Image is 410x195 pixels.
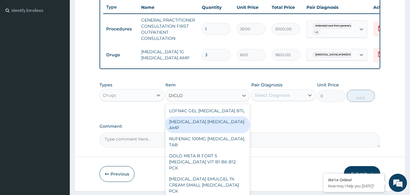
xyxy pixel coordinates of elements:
button: Previous [100,166,134,182]
div: DOLO META B FORT S [MEDICAL_DATA] VIT B1 B6 B12 PCK [165,150,250,173]
span: + 1 [312,30,321,36]
span: [MEDICAL_DATA] of [MEDICAL_DATA] [312,52,367,58]
div: Drugs [103,92,116,98]
th: Name [138,1,199,13]
th: Type [103,2,138,13]
div: LOFNAC GEL [MEDICAL_DATA] BTL [165,105,250,116]
td: [MEDICAL_DATA] 1G [MEDICAL_DATA] AMP [138,46,199,64]
label: Types [100,82,112,88]
div: Minimize live chat window [100,3,114,18]
div: [MEDICAL_DATA] [MEDICAL_DATA] AMP [165,116,250,133]
th: Unit Price [234,1,269,13]
td: Drugs [103,49,138,61]
div: We're Online! [328,177,380,183]
label: Unit Price [317,82,339,88]
label: Item [165,82,176,88]
th: Pair Diagnosis [303,1,370,13]
textarea: Type your message and hit 'Enter' [3,130,116,151]
label: Pair Diagnosis [251,82,283,88]
td: GENERAL PRACTITIONER CONSULTATION FIRST OUTPATIENT CONSULTATION [138,14,199,44]
th: Quantity [199,1,234,13]
span: Antenatal care from general pr... [312,23,357,29]
img: d_794563401_company_1708531726252_794563401 [11,30,25,46]
label: Comment [100,124,381,129]
button: Submit [344,166,380,182]
div: NUFENAC 100MG [MEDICAL_DATA] TAB [165,133,250,150]
td: Procedures [103,23,138,35]
th: Total Price [269,1,303,13]
span: We're online! [35,59,84,120]
div: Select Diagnosis [255,92,290,98]
div: Chat with us now [32,34,102,42]
th: Actions [370,1,401,13]
p: How may I help you today? [328,183,380,189]
button: Add [347,90,375,102]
